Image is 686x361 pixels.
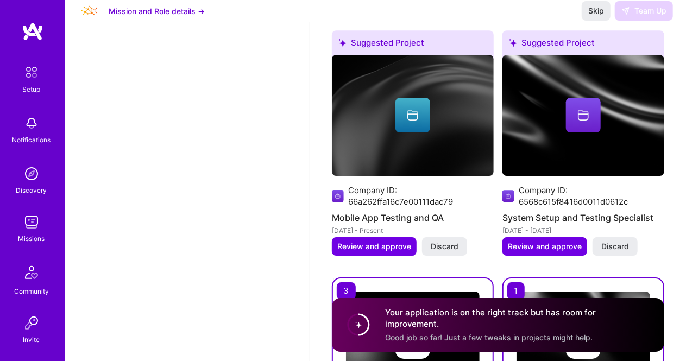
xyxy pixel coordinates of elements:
[431,241,458,252] span: Discard
[332,189,344,202] img: Company logo
[385,333,593,343] span: Good job so far! Just a few tweaks in projects might help.
[18,259,45,286] img: Community
[502,55,664,176] img: cover
[502,237,587,256] button: Review and approve
[508,241,582,252] span: Review and approve
[332,211,494,225] h4: Mobile App Testing and QA
[20,61,43,84] img: setup
[14,286,49,297] div: Community
[502,211,664,225] h4: System Setup and Testing Specialist
[422,237,467,256] button: Discard
[23,334,40,345] div: Invite
[22,22,43,41] img: logo
[502,225,664,236] div: [DATE] - [DATE]
[21,163,42,185] img: discovery
[18,233,45,244] div: Missions
[502,189,514,202] img: Company logo
[502,30,664,59] div: Suggested Project
[12,134,51,145] div: Notifications
[337,241,411,252] span: Review and approve
[519,185,664,207] div: Company ID: 6568c615f8416d0011d0612c
[582,1,611,21] button: Skip
[332,30,494,59] div: Suggested Project
[332,225,494,236] div: [DATE] - Present
[588,5,604,16] span: Skip
[385,307,651,330] h4: Your application is on the right track but has room for improvement.
[332,55,494,176] img: cover
[332,237,417,256] button: Review and approve
[21,211,42,233] img: teamwork
[593,237,638,256] button: Discard
[21,312,42,334] img: Invite
[16,185,47,196] div: Discovery
[509,39,517,47] i: icon SuggestedTeams
[23,84,41,95] div: Setup
[338,39,347,47] i: icon SuggestedTeams
[21,112,42,134] img: bell
[601,241,629,252] span: Discard
[348,185,494,207] div: Company ID: 66a262ffa16c7e00111dac79
[109,5,205,17] button: Mission and Role details →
